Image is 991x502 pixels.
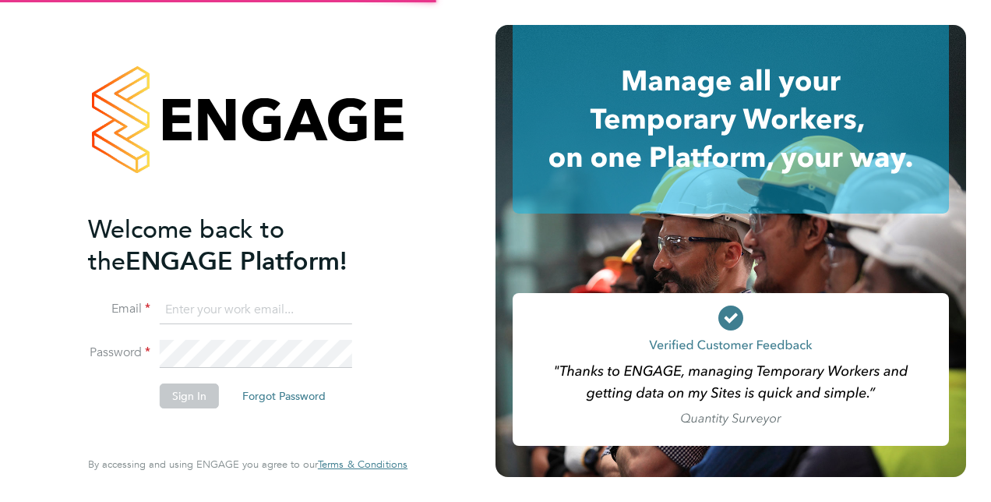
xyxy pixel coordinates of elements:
[318,458,407,471] a: Terms & Conditions
[88,301,150,317] label: Email
[88,214,284,277] span: Welcome back to the
[88,345,150,361] label: Password
[160,296,352,324] input: Enter your work email...
[318,458,407,471] span: Terms & Conditions
[160,384,219,408] button: Sign In
[88,214,392,278] h2: ENGAGE Platform!
[88,458,407,471] span: By accessing and using ENGAGE you agree to our
[230,384,338,408] button: Forgot Password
